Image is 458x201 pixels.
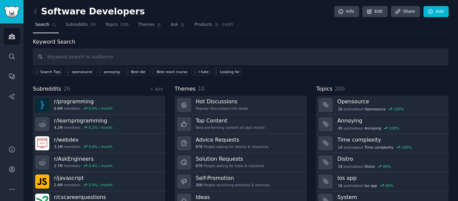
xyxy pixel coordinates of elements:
span: 2.7M [54,163,63,168]
a: Share [391,6,420,17]
span: 6.8M [54,106,63,111]
span: 1600 [222,22,233,28]
div: post s about [337,125,400,131]
a: Best ide [124,68,147,76]
a: Info [334,6,359,17]
span: Subreddits [33,85,61,93]
h3: r/ webdev [54,136,113,143]
a: Search [33,19,59,33]
div: members [54,106,113,111]
h3: Advice Requests [196,136,269,143]
a: r/webdev3.1Mmembers0.6% / month [33,134,165,153]
a: annoying [96,68,121,76]
div: Best react course [157,69,187,74]
div: 100 % [394,107,404,111]
h3: Ideas [196,194,246,201]
span: Annoying [364,126,381,131]
a: Edit [362,6,388,17]
a: Add [423,6,449,17]
span: Products [194,22,212,28]
div: opensource [72,69,92,74]
h3: Ios app [337,174,444,182]
div: People asking for tools & solutions [196,163,264,168]
span: Opensource [364,107,386,111]
h3: System [337,194,444,201]
span: 200 [335,86,345,92]
h2: Software Developers [33,6,145,17]
div: I hate [198,69,209,74]
h3: r/ javascript [54,174,113,182]
div: members [54,163,113,168]
div: 0.4 % / month [89,163,113,168]
input: Keyword search in audience [33,48,449,65]
span: 200 [120,22,129,28]
span: 18 [338,164,342,169]
div: 80 % [383,164,391,169]
span: 878 [196,144,203,149]
h3: Self-Promotion [196,174,270,182]
a: Distro18postsaboutDistro80% [316,153,449,172]
span: Themes [138,22,155,28]
div: annoying [104,69,120,74]
div: Best-performing content of past month [196,125,265,130]
h3: r/ learnprogramming [54,117,113,124]
div: members [54,144,113,149]
div: post s about [337,144,412,150]
span: 26 [64,86,70,92]
a: Topics200 [103,19,131,33]
a: r/AskEngineers2.7Mmembers0.4% / month [33,153,165,172]
a: r/learnprogramming4.2Mmembers0.2% / month [33,115,165,134]
a: Themes [136,19,164,33]
span: 26 [338,107,342,111]
span: Themes [175,85,196,93]
a: Hot DiscussionsPopular discussions this week [175,96,307,115]
div: 0.2 % / month [89,125,113,130]
label: Keyword Search [33,39,75,45]
a: Products1600 [192,19,235,33]
a: + Add [150,87,163,92]
span: 16 [338,183,342,188]
div: 0.6 % / month [89,144,113,149]
span: Subreddits [66,22,88,28]
span: 2.4M [54,183,63,187]
a: r/javascript2.4Mmembers0.0% / month [33,172,165,191]
span: Search Tips [40,69,61,74]
div: post s about [337,183,394,189]
div: post s about [337,163,391,169]
h3: Time complexity [337,136,444,143]
span: Ios app [364,183,377,188]
a: opensource [64,68,94,76]
img: webdev [35,136,49,150]
a: r/programming6.8Mmembers0.0% / month [33,96,165,115]
span: 45 [338,126,342,131]
div: members [54,125,113,130]
span: 14 [338,145,342,150]
h3: Top Content [196,117,265,124]
div: 100 % [402,145,412,150]
a: Time complexity14postsaboutTime complexity100% [316,134,449,153]
div: members [54,183,113,187]
div: post s about [337,106,404,112]
span: Distro [364,164,375,169]
div: 100 % [389,126,399,131]
a: Top ContentBest-performing content of past month [175,115,307,134]
a: I hate [191,68,210,76]
a: Annoying45postsaboutAnnoying100% [316,115,449,134]
div: People launching products & services [196,183,270,187]
img: javascript [35,174,49,189]
span: Topics [105,22,118,28]
a: Solution Requests679People asking for tools & solutions [175,153,307,172]
a: Ask [168,19,187,33]
a: Best react course [149,68,189,76]
a: Advice Requests878People asking for advice & resources [175,134,307,153]
span: Ask [171,22,178,28]
span: Search [35,22,49,28]
a: Looking for [213,68,241,76]
h3: Annoying [337,117,444,124]
img: programming [35,98,49,112]
h3: Solution Requests [196,155,264,162]
a: Subreddits26 [63,19,98,33]
a: Self-Promotion308People launching products & services [175,172,307,191]
img: GummySearch logo [4,6,19,18]
h3: r/ cscareerquestions [54,194,113,201]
